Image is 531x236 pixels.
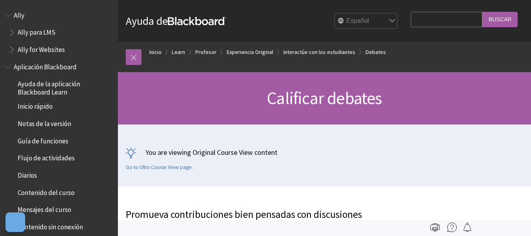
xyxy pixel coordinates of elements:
p: Promueva contribuciones bien pensadas con discusiones calificadas. [126,208,407,236]
span: Guía de funciones [18,134,68,145]
span: Inicio rápido [18,100,53,111]
span: Calificar debates [267,87,382,109]
a: Experiencia Original [227,47,273,57]
img: Print [430,223,440,232]
a: Go to Ultra Course View page. [126,164,193,171]
span: Diarios [18,169,37,179]
a: Ayuda deBlackboard [126,14,226,28]
p: You are viewing Original Course View content [126,147,523,157]
select: Site Language Selector [335,13,398,29]
span: Notas de la versión [18,117,71,128]
input: Buscar [482,12,518,27]
span: Contenido sin conexión [18,220,83,231]
span: Ayuda de la aplicación Blackboard Learn [18,78,112,96]
a: Profesor [195,47,217,57]
img: Follow this page [463,223,472,232]
a: Inicio [149,47,162,57]
span: Ally for Websites [18,43,65,54]
span: Flujo de actividades [18,152,75,162]
strong: Blackboard [168,17,226,25]
nav: Book outline for Anthology Ally Help [5,9,113,56]
span: Ally [14,9,24,19]
a: Debates [366,47,386,57]
img: More help [447,223,457,232]
span: Mensajes del curso [18,203,71,214]
a: Learn [172,47,185,57]
span: Aplicación Blackboard [14,60,77,71]
span: Contenido del curso [18,186,75,197]
a: Interactúe con los estudiantes [283,47,355,57]
span: Ally para LMS [18,26,55,37]
button: Abrir preferencias [6,212,25,232]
